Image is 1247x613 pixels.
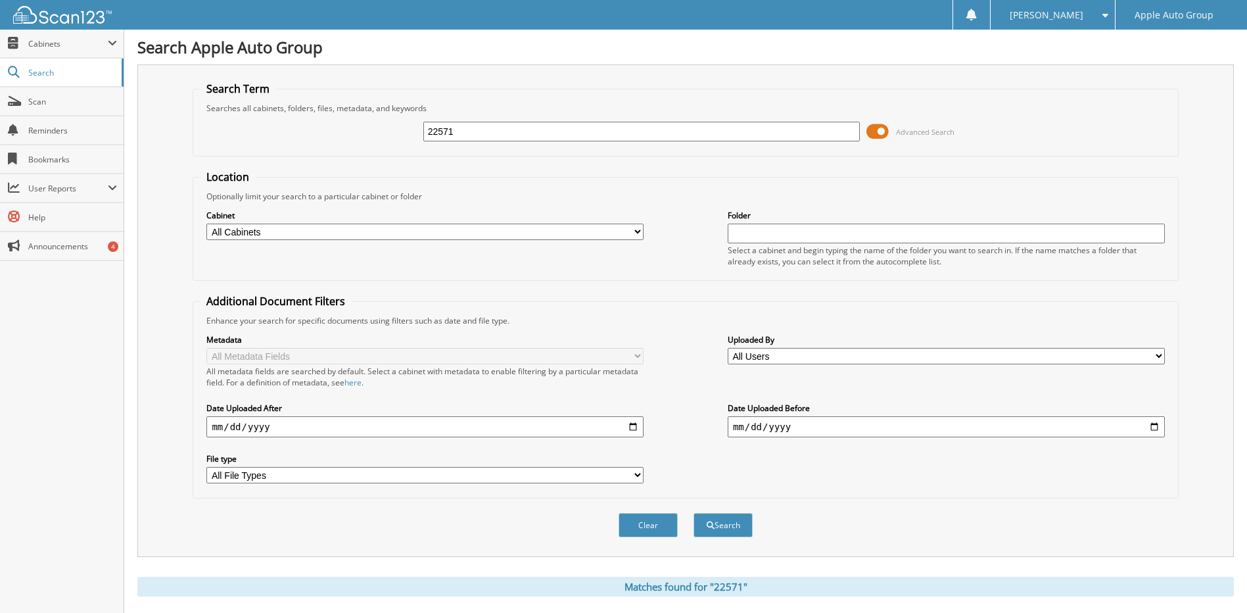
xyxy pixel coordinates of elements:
[28,212,117,223] span: Help
[728,403,1165,414] label: Date Uploaded Before
[200,103,1171,114] div: Searches all cabinets, folders, files, metadata, and keywords
[694,513,753,537] button: Search
[137,36,1234,58] h1: Search Apple Auto Group
[28,38,108,49] span: Cabinets
[200,294,352,308] legend: Additional Document Filters
[200,170,256,184] legend: Location
[28,96,117,107] span: Scan
[13,6,112,24] img: scan123-logo-white.svg
[1010,11,1083,19] span: [PERSON_NAME]
[619,513,678,537] button: Clear
[200,315,1171,326] div: Enhance your search for specific documents using filters such as date and file type.
[728,210,1165,221] label: Folder
[206,210,644,221] label: Cabinet
[728,334,1165,345] label: Uploaded By
[728,245,1165,267] div: Select a cabinet and begin typing the name of the folder you want to search in. If the name match...
[108,241,118,252] div: 4
[206,403,644,414] label: Date Uploaded After
[28,241,117,252] span: Announcements
[28,67,115,78] span: Search
[206,453,644,464] label: File type
[200,82,276,96] legend: Search Term
[206,366,644,388] div: All metadata fields are searched by default. Select a cabinet with metadata to enable filtering b...
[200,191,1171,202] div: Optionally limit your search to a particular cabinet or folder
[206,416,644,437] input: start
[137,577,1234,597] div: Matches found for "22571"
[344,377,362,388] a: here
[1135,11,1213,19] span: Apple Auto Group
[206,334,644,345] label: Metadata
[28,125,117,136] span: Reminders
[28,154,117,165] span: Bookmarks
[28,183,108,194] span: User Reports
[896,127,954,137] span: Advanced Search
[728,416,1165,437] input: end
